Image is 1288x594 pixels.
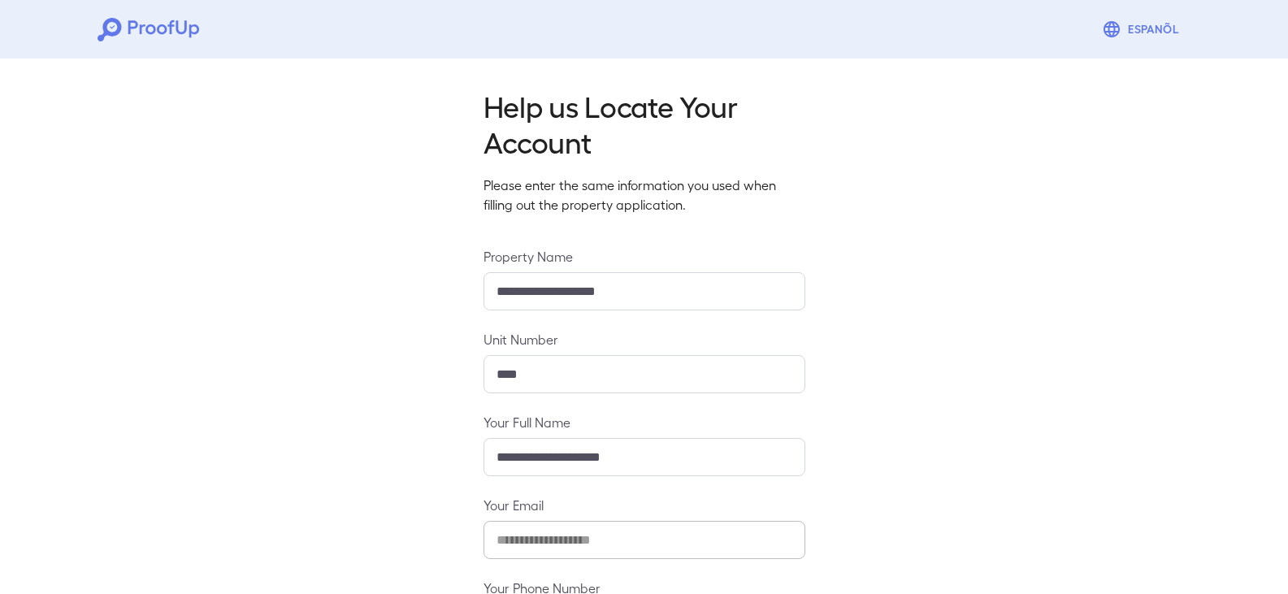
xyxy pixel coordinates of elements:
label: Your Full Name [484,413,805,431]
label: Unit Number [484,330,805,349]
label: Your Email [484,496,805,514]
label: Property Name [484,247,805,266]
h2: Help us Locate Your Account [484,88,805,159]
button: Espanõl [1095,13,1190,46]
p: Please enter the same information you used when filling out the property application. [484,176,805,215]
